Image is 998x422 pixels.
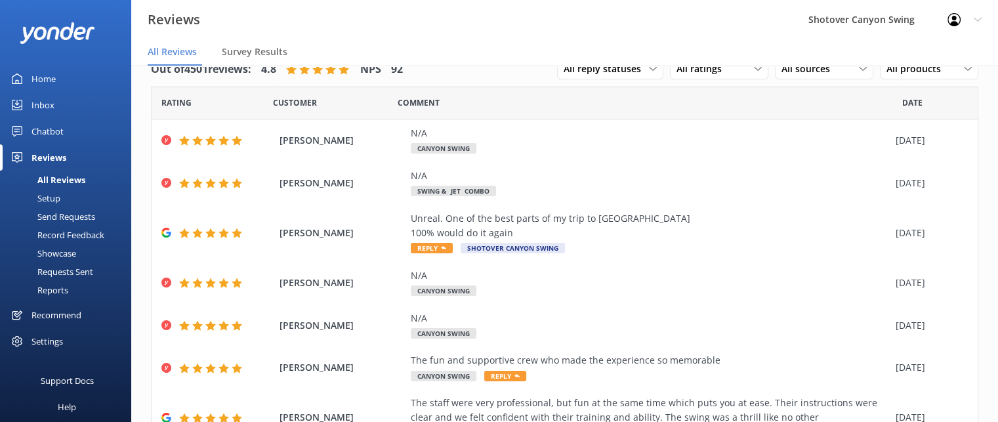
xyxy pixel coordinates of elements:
[31,302,81,328] div: Recommend
[360,61,381,78] h4: NPS
[8,263,93,281] div: Requests Sent
[896,318,961,333] div: [DATE]
[8,263,131,281] a: Requests Sent
[280,360,404,375] span: [PERSON_NAME]
[886,62,949,76] span: All products
[222,45,287,58] span: Survey Results
[41,368,94,394] div: Support Docs
[58,394,76,420] div: Help
[8,281,68,299] div: Reports
[411,211,889,241] div: Unreal. One of the best parts of my trip to [GEOGRAPHIC_DATA] 100% would do it again
[676,62,730,76] span: All ratings
[8,226,104,244] div: Record Feedback
[411,268,889,283] div: N/A
[8,207,95,226] div: Send Requests
[398,96,440,109] span: Question
[261,61,276,78] h4: 4.8
[8,171,131,189] a: All Reviews
[151,61,251,78] h4: Out of 4501 reviews:
[411,285,476,296] span: Canyon Swing
[280,226,404,240] span: [PERSON_NAME]
[391,61,403,78] h4: 92
[20,22,95,44] img: yonder-white-logo.png
[411,126,889,140] div: N/A
[31,66,56,92] div: Home
[411,186,496,196] span: Swing & Jet Combo
[8,207,131,226] a: Send Requests
[902,96,923,109] span: Date
[896,276,961,290] div: [DATE]
[148,45,197,58] span: All Reviews
[280,318,404,333] span: [PERSON_NAME]
[31,144,66,171] div: Reviews
[896,176,961,190] div: [DATE]
[8,189,131,207] a: Setup
[896,360,961,375] div: [DATE]
[31,118,64,144] div: Chatbot
[31,92,54,118] div: Inbox
[148,9,200,30] h3: Reviews
[8,171,85,189] div: All Reviews
[8,226,131,244] a: Record Feedback
[8,281,131,299] a: Reports
[411,311,889,326] div: N/A
[273,96,317,109] span: Date
[564,62,649,76] span: All reply statuses
[484,371,526,381] span: Reply
[411,169,889,183] div: N/A
[411,353,889,368] div: The fun and supportive crew who made the experience so memorable
[8,244,76,263] div: Showcase
[161,96,192,109] span: Date
[280,133,404,148] span: [PERSON_NAME]
[896,226,961,240] div: [DATE]
[896,133,961,148] div: [DATE]
[411,243,453,253] span: Reply
[781,62,838,76] span: All sources
[411,371,476,381] span: Canyon Swing
[280,176,404,190] span: [PERSON_NAME]
[8,244,131,263] a: Showcase
[461,243,565,253] span: Shotover Canyon Swing
[8,189,60,207] div: Setup
[31,328,63,354] div: Settings
[280,276,404,290] span: [PERSON_NAME]
[411,143,476,154] span: Canyon Swing
[411,328,476,339] span: Canyon Swing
